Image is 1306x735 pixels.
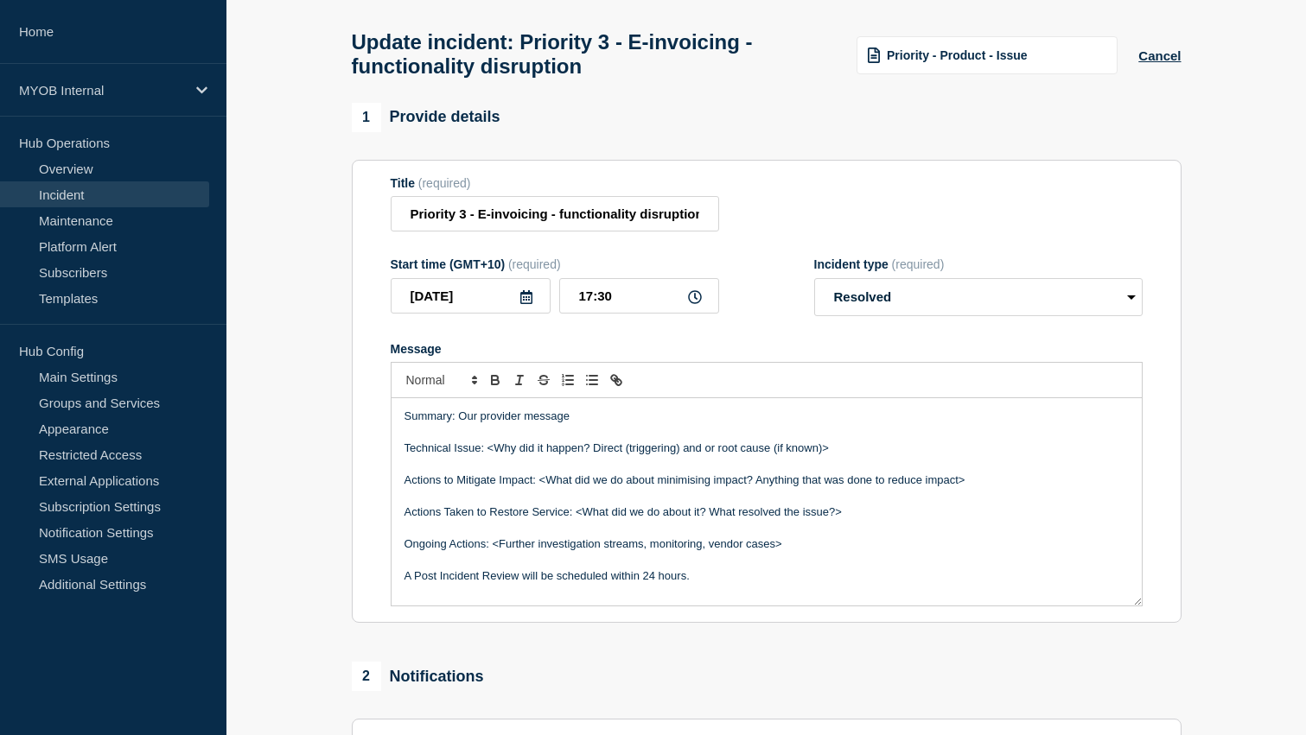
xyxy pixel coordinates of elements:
[507,370,532,390] button: Toggle italic text
[1138,48,1181,63] button: Cancel
[352,103,381,132] span: 1
[352,30,837,79] h1: Update incident: Priority 3 - E-invoicing - functionality disruption
[418,176,471,190] span: (required)
[391,257,719,271] div: Start time (GMT+10)
[532,370,556,390] button: Toggle strikethrough text
[559,278,719,314] input: HH:MM
[580,370,604,390] button: Toggle bulleted list
[405,568,1129,584] p: A Post Incident Review will be scheduled within 24 hours.
[405,472,1129,488] p: Actions to Mitigate Impact: <What did we do about minimising impact? Anything that was done to re...
[868,604,870,613] span: "
[405,504,1129,520] p: Actions Taken to Restore Service: <What did we do about it? What resolved the issue?>
[19,83,185,98] p: MYOB Internal
[814,278,1143,316] select: Incident type
[892,257,945,271] span: (required)
[391,176,719,190] div: Title
[391,342,1143,356] div: Message
[352,662,381,691] span: 2
[757,604,868,613] a: contact Incident Management
[556,370,580,390] button: Toggle ordered list
[868,48,880,63] img: template icon
[405,440,1129,456] p: Technical Issue: <Why did it happen? Direct (triggering) and or root cause (if known)>
[814,257,1143,271] div: Incident type
[483,370,507,390] button: Toggle bold text
[398,370,483,390] span: Font size
[352,103,500,132] div: Provide details
[405,604,758,613] span: "If you have important information about, or need to be directly involved in, this incident, please
[352,662,484,691] div: Notifications
[392,398,1142,605] div: Message
[391,278,551,314] input: YYYY-MM-DD
[405,536,1129,552] p: Ongoing Actions: <Further investigation streams, monitoring, vendor cases>
[604,370,628,390] button: Toggle link
[391,196,719,231] input: Title
[887,48,1028,62] span: Priority - Product - Issue
[405,409,1129,424] p: Summary: Our provider message
[508,257,561,271] span: (required)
